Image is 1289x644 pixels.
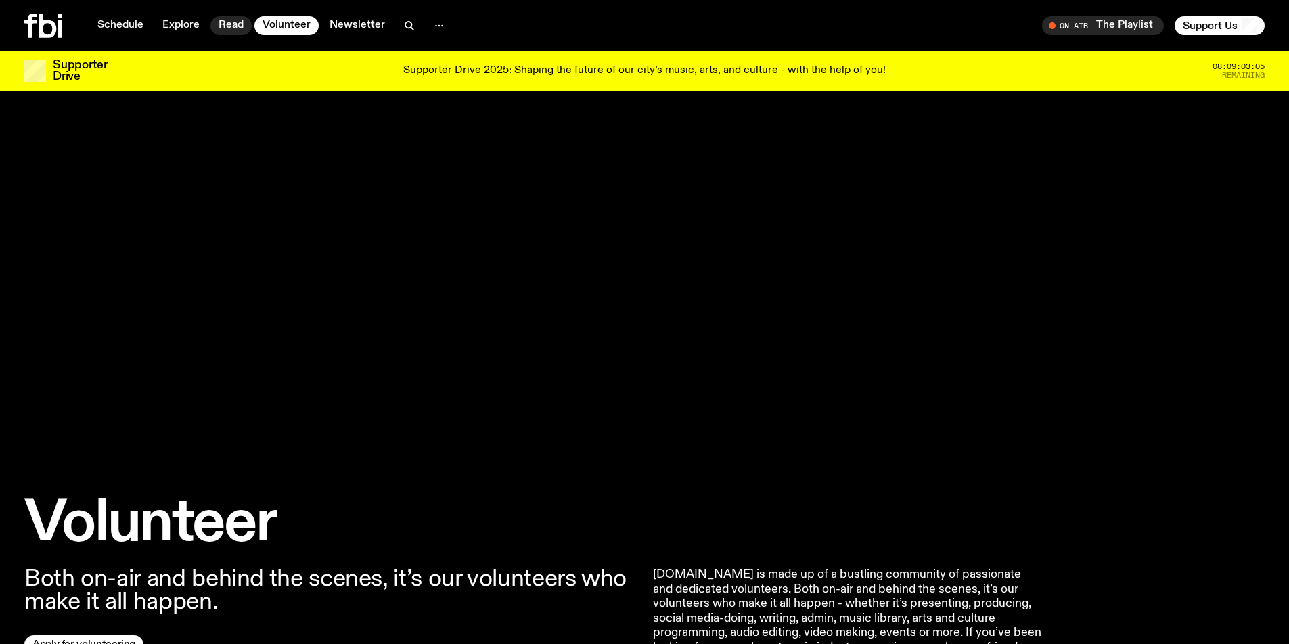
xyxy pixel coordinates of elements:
[403,65,886,77] p: Supporter Drive 2025: Shaping the future of our city’s music, arts, and culture - with the help o...
[154,16,208,35] a: Explore
[1213,63,1265,70] span: 08:09:03:05
[89,16,152,35] a: Schedule
[321,16,393,35] a: Newsletter
[24,568,637,614] p: Both on-air and behind the scenes, it’s our volunteers who make it all happen.
[1042,16,1164,35] button: On AirThe Playlist
[1222,72,1265,79] span: Remaining
[210,16,252,35] a: Read
[1183,20,1238,32] span: Support Us
[1175,16,1265,35] button: Support Us
[254,16,319,35] a: Volunteer
[24,129,1265,453] img: A collage of photographs and polaroids showing FBI volunteers.
[24,497,637,551] h1: Volunteer
[53,60,107,83] h3: Supporter Drive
